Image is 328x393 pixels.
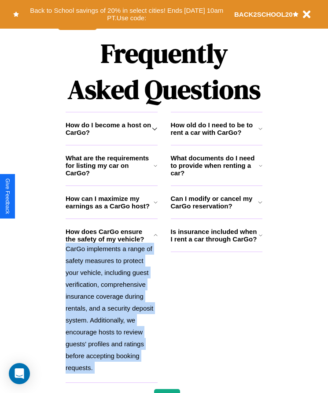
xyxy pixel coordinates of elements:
[171,154,259,177] h3: What documents do I need to provide when renting a car?
[171,121,258,136] h3: How old do I need to be to rent a car with CarGo?
[4,178,11,214] div: Give Feedback
[66,195,154,210] h3: How can I maximize my earnings as a CarGo host?
[9,363,30,384] div: Open Intercom Messenger
[66,228,154,243] h3: How does CarGo ensure the safety of my vehicle?
[66,31,262,112] h1: Frequently Asked Questions
[171,195,258,210] h3: Can I modify or cancel my CarGo reservation?
[171,228,259,243] h3: Is insurance included when I rent a car through CarGo?
[66,243,158,374] p: CarGo implements a range of safety measures to protect your vehicle, including guest verification...
[234,11,293,18] b: BACK2SCHOOL20
[66,121,152,136] h3: How do I become a host on CarGo?
[19,4,234,24] button: Back to School savings of 20% in select cities! Ends [DATE] 10am PT.Use code:
[66,154,154,177] h3: What are the requirements for listing my car on CarGo?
